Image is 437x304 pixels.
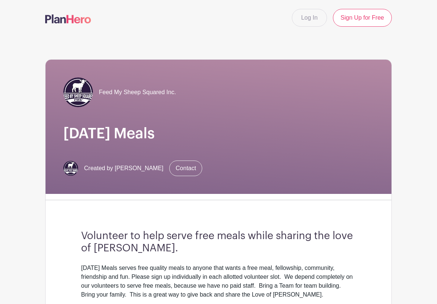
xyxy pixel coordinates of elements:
[81,264,356,299] div: [DATE] Meals serves free quality meals to anyone that wants a free meal, fellowship, community, f...
[45,14,91,23] img: logo-507f7623f17ff9eddc593b1ce0a138ce2505c220e1c5a4e2b4648c50719b7d32.svg
[292,9,327,27] a: Log In
[63,161,78,176] img: Logo.JPG
[99,88,176,97] span: Feed My Sheep Squared Inc.
[169,161,202,176] a: Contact
[333,9,392,27] a: Sign Up for Free
[63,77,93,107] img: Logo.JPG
[84,164,163,173] span: Created by [PERSON_NAME]
[81,230,356,255] h3: Volunteer to help serve free meals while sharing the love of [PERSON_NAME].
[63,125,374,143] h1: [DATE] Meals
